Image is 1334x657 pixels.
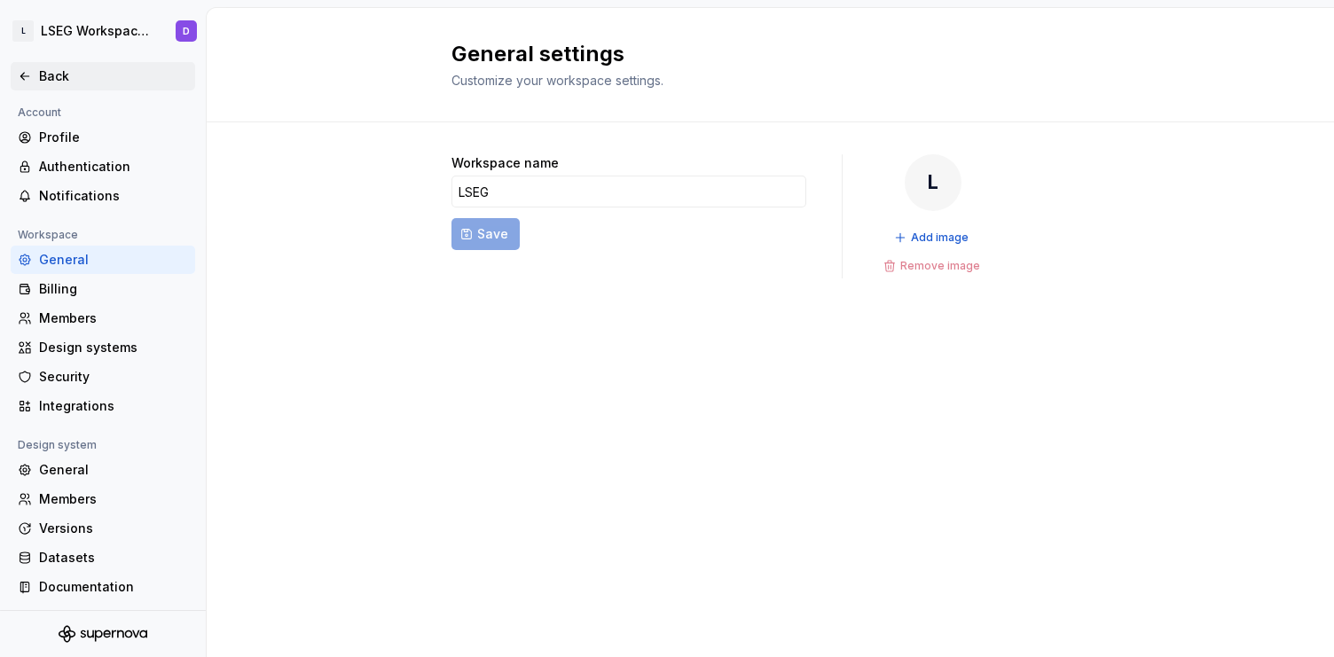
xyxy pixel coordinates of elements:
div: L [12,20,34,42]
div: Workspace [11,224,85,246]
a: Members [11,485,195,513]
div: Members [39,309,188,327]
div: Versions [39,520,188,537]
svg: Supernova Logo [59,625,147,643]
a: General [11,246,195,274]
a: Datasets [11,544,195,572]
div: Datasets [39,549,188,567]
h2: General settings [451,40,1069,68]
div: Members [39,490,188,508]
span: Customize your workspace settings. [451,73,663,88]
div: Authentication [39,158,188,176]
div: Documentation [39,578,188,596]
div: Design system [11,434,104,456]
a: Design systems [11,333,195,362]
button: LLSEG Workspace Design SystemD [4,12,202,51]
a: Profile [11,123,195,152]
a: Versions [11,514,195,543]
a: Authentication [11,153,195,181]
a: Security [11,363,195,391]
div: Profile [39,129,188,146]
a: Billing [11,275,195,303]
div: Back [39,67,188,85]
div: General [39,251,188,269]
button: Add image [889,225,977,250]
div: D [183,24,190,38]
a: Members [11,304,195,332]
div: Billing [39,280,188,298]
div: Design systems [39,339,188,356]
a: Back [11,62,195,90]
div: Account [11,102,68,123]
div: Notifications [39,187,188,205]
a: General [11,456,195,484]
a: Documentation [11,573,195,601]
div: Security [39,368,188,386]
div: General [39,461,188,479]
div: LSEG Workspace Design System [41,22,154,40]
a: Notifications [11,182,195,210]
label: Workspace name [451,154,559,172]
a: Integrations [11,392,195,420]
div: Integrations [39,397,188,415]
span: Add image [911,231,969,245]
div: L [905,154,961,211]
